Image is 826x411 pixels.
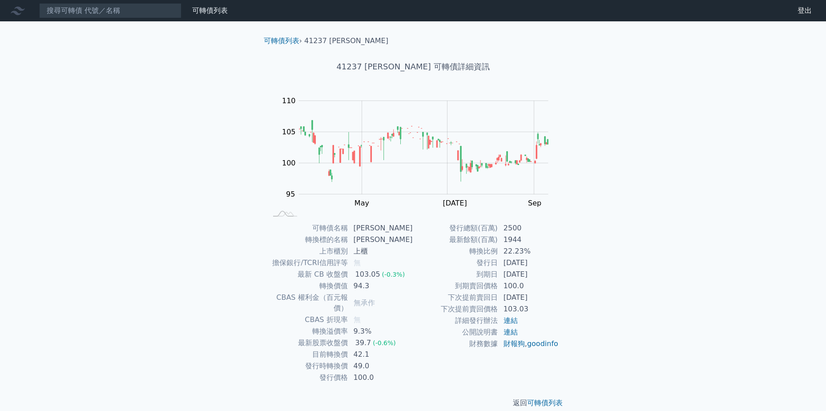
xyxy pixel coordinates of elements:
td: 最新 CB 收盤價 [267,269,348,280]
li: › [264,36,302,46]
a: 登出 [790,4,819,18]
td: [DATE] [498,257,559,269]
td: 94.3 [348,280,413,292]
span: 無承作 [354,298,375,307]
tspan: 105 [282,128,296,136]
tspan: [DATE] [443,199,467,207]
span: (-0.6%) [373,339,396,347]
td: 發行時轉換價 [267,360,348,372]
td: 公開說明書 [413,326,498,338]
td: 下次提前賣回日 [413,292,498,303]
input: 搜尋可轉債 代號／名稱 [39,3,181,18]
td: 上市櫃別 [267,246,348,257]
td: 轉換標的名稱 [267,234,348,246]
a: 連結 [504,316,518,325]
td: 到期日 [413,269,498,280]
a: 連結 [504,328,518,336]
tspan: May [355,199,369,207]
g: Chart [277,97,562,207]
td: 轉換比例 [413,246,498,257]
a: 可轉債列表 [192,6,228,15]
td: 最新股票收盤價 [267,337,348,349]
p: 返回 [257,398,570,408]
td: 目前轉換價 [267,349,348,360]
td: 詳細發行辦法 [413,315,498,326]
td: CBAS 折現率 [267,314,348,326]
tspan: 110 [282,97,296,105]
div: 39.7 [354,338,373,348]
td: 財務數據 [413,338,498,350]
td: 49.0 [348,360,413,372]
tspan: 95 [286,190,295,198]
td: 下次提前賣回價格 [413,303,498,315]
td: [DATE] [498,269,559,280]
h1: 41237 [PERSON_NAME] 可轉債詳細資訊 [257,60,570,73]
td: 上櫃 [348,246,413,257]
td: 22.23% [498,246,559,257]
a: 可轉債列表 [264,36,299,45]
td: 103.03 [498,303,559,315]
a: goodinfo [527,339,558,348]
td: 到期賣回價格 [413,280,498,292]
td: 100.0 [348,372,413,383]
td: 9.3% [348,326,413,337]
td: 可轉債名稱 [267,222,348,234]
span: 無 [354,258,361,267]
td: , [498,338,559,350]
span: 無 [354,315,361,324]
div: 103.05 [354,269,382,280]
td: 2500 [498,222,559,234]
span: (-0.3%) [382,271,405,278]
td: [PERSON_NAME] [348,222,413,234]
td: 轉換溢價率 [267,326,348,337]
td: 轉換價值 [267,280,348,292]
td: 發行總額(百萬) [413,222,498,234]
li: 41237 [PERSON_NAME] [304,36,388,46]
td: [PERSON_NAME] [348,234,413,246]
a: 財報狗 [504,339,525,348]
td: 擔保銀行/TCRI信用評等 [267,257,348,269]
td: [DATE] [498,292,559,303]
a: 可轉債列表 [527,399,563,407]
tspan: 100 [282,159,296,167]
td: 發行日 [413,257,498,269]
td: 發行價格 [267,372,348,383]
td: 100.0 [498,280,559,292]
tspan: Sep [528,199,541,207]
td: 最新餘額(百萬) [413,234,498,246]
td: CBAS 權利金（百元報價） [267,292,348,314]
td: 42.1 [348,349,413,360]
td: 1944 [498,234,559,246]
